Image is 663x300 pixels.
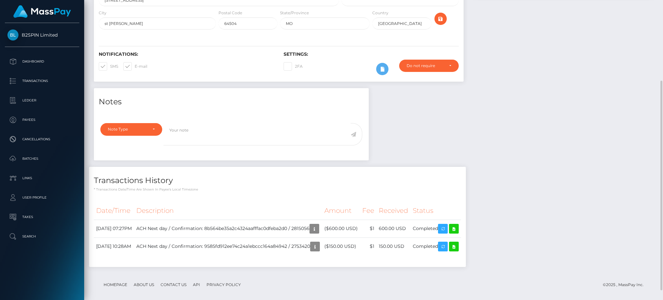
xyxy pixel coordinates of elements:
[94,202,134,220] th: Date/Time
[322,237,360,255] td: ($150.00 USD)
[7,134,77,144] p: Cancellations
[13,5,71,18] img: MassPay Logo
[372,10,388,16] label: Country
[108,127,147,132] div: Note Type
[94,220,134,237] td: [DATE] 07:27PM
[134,202,322,220] th: Description
[134,220,322,237] td: ACH Next day / Confirmation: 8b564be35a2c4324aafffac0dfeba2d0 / 2815056
[5,32,79,38] span: B2SPIN Limited
[7,154,77,164] p: Batches
[360,202,376,220] th: Fee
[131,280,157,290] a: About Us
[376,202,410,220] th: Received
[99,52,274,57] h6: Notifications:
[5,209,79,225] a: Taxes
[322,220,360,237] td: ($600.00 USD)
[99,96,364,108] h4: Notes
[376,237,410,255] td: 150.00 USD
[284,52,459,57] h6: Settings:
[360,237,376,255] td: $1
[7,96,77,105] p: Ledger
[5,131,79,147] a: Cancellations
[410,202,461,220] th: Status
[5,112,79,128] a: Payees
[7,193,77,202] p: User Profile
[123,62,147,71] label: E-mail
[94,237,134,255] td: [DATE] 10:28AM
[100,123,162,135] button: Note Type
[322,202,360,220] th: Amount
[5,53,79,70] a: Dashboard
[7,57,77,66] p: Dashboard
[190,280,203,290] a: API
[94,175,461,186] h4: Transactions History
[5,190,79,206] a: User Profile
[158,280,189,290] a: Contact Us
[5,170,79,186] a: Links
[134,237,322,255] td: ACH Next day / Confirmation: 9585fd912ee74c24a1ebccc164a84942 / 2753420
[99,62,118,71] label: SMS
[5,151,79,167] a: Batches
[280,10,309,16] label: State/Province
[410,220,461,237] td: Completed
[376,220,410,237] td: 600.00 USD
[94,187,461,192] p: * Transactions date/time are shown in payee's local timezone
[410,237,461,255] td: Completed
[360,220,376,237] td: $1
[603,281,648,288] div: © 2025 , MassPay Inc.
[7,173,77,183] p: Links
[204,280,243,290] a: Privacy Policy
[7,76,77,86] p: Transactions
[99,10,107,16] label: City
[101,280,130,290] a: Homepage
[399,60,459,72] button: Do not require
[7,29,18,40] img: B2SPIN Limited
[7,212,77,222] p: Taxes
[5,73,79,89] a: Transactions
[407,63,444,68] div: Do not require
[7,232,77,241] p: Search
[5,228,79,245] a: Search
[5,92,79,109] a: Ledger
[7,115,77,125] p: Payees
[219,10,242,16] label: Postal Code
[284,62,303,71] label: 2FA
